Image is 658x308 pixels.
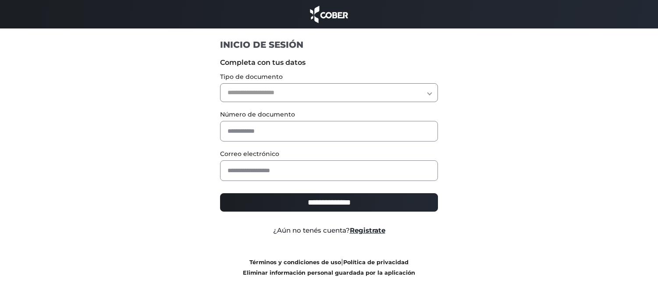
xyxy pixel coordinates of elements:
div: | [213,257,445,278]
label: Completa con tus datos [220,57,438,68]
a: Términos y condiciones de uso [249,259,341,266]
a: Registrate [350,226,385,234]
div: ¿Aún no tenés cuenta? [213,226,445,236]
label: Tipo de documento [220,72,438,81]
a: Eliminar información personal guardada por la aplicación [243,269,415,276]
img: cober_marca.png [308,4,351,24]
label: Número de documento [220,110,438,119]
a: Política de privacidad [343,259,409,266]
h1: INICIO DE SESIÓN [220,39,438,50]
label: Correo electrónico [220,149,438,159]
